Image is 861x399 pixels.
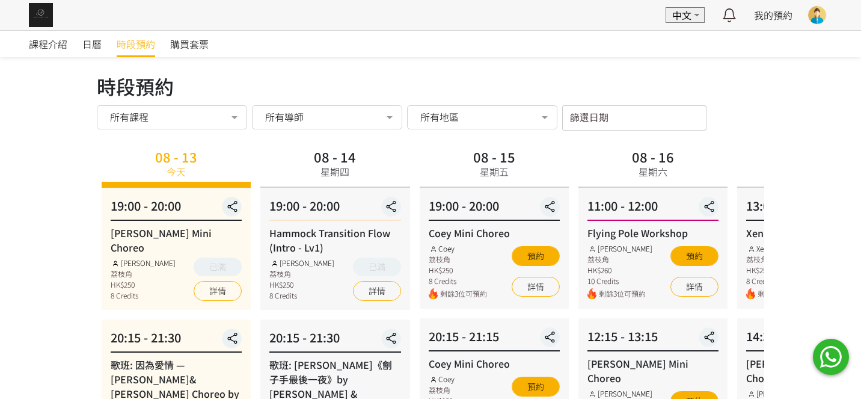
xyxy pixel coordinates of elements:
span: 購買套票 [170,37,209,51]
div: 荔枝角 [429,385,487,395]
button: 預約 [512,246,560,266]
div: Coey Mini Choreo [429,356,560,371]
div: [PERSON_NAME] [746,388,811,399]
div: 10 Credits [587,276,652,286]
div: 08 - 15 [473,150,515,163]
div: 8 Credits [111,290,176,301]
a: 詳情 [512,277,560,297]
div: [PERSON_NAME] [111,258,176,268]
div: HK$250 [269,279,334,290]
span: 剩餘4位可預約 [758,288,804,300]
div: Hammock Transition Flow (Intro - Lv1) [269,226,400,255]
div: 今天 [167,164,186,179]
div: 荔枝角 [269,268,334,279]
div: Coey [429,243,487,254]
div: 時段預約 [97,72,764,101]
div: 19:00 - 20:00 [429,197,560,221]
button: 預約 [670,246,719,266]
a: 時段預約 [117,31,155,57]
div: 荔枝角 [587,254,652,265]
div: 星期五 [480,164,509,179]
div: 荔枝角 [746,254,804,265]
img: fire.png [587,288,596,300]
div: 星期四 [320,164,349,179]
div: 20:15 - 21:15 [429,327,560,351]
div: 20:15 - 21:30 [269,329,400,353]
div: 08 - 14 [314,150,356,163]
div: HK$260 [587,265,652,276]
div: HK$250 [746,265,804,276]
a: 我的預約 [754,8,792,22]
span: 剩餘3位可預約 [599,288,652,300]
div: Flying Pole Workshop [587,226,719,240]
a: 購買套票 [170,31,209,57]
a: 課程介紹 [29,31,67,57]
a: 詳情 [353,281,401,301]
div: [PERSON_NAME] [269,258,334,268]
div: HK$250 [111,279,176,290]
span: 所有課程 [110,111,149,123]
span: 日曆 [82,37,102,51]
div: 19:00 - 20:00 [269,197,400,221]
div: Coey Mini Choreo [429,226,560,240]
div: 星期六 [639,164,667,179]
span: 課程介紹 [29,37,67,51]
div: 荔枝角 [111,268,176,279]
span: 所有導師 [265,111,304,123]
div: 8 Credits [746,276,804,286]
a: 詳情 [670,277,719,297]
button: 已滿 [353,258,401,276]
div: 08 - 13 [155,150,197,163]
div: Xena [746,243,804,254]
button: 預約 [512,377,560,397]
div: 8 Credits [269,290,334,301]
div: [PERSON_NAME] [587,243,652,254]
div: 19:00 - 20:00 [111,197,242,221]
div: 8 Credits [429,276,487,286]
div: [PERSON_NAME] Mini Choreo [587,356,719,385]
div: 20:15 - 21:30 [111,329,242,353]
div: [PERSON_NAME] [587,388,652,399]
div: [PERSON_NAME] Mini Choreo [111,226,242,255]
div: HK$250 [429,265,487,276]
div: 12:15 - 13:15 [587,327,719,351]
span: 時段預約 [117,37,155,51]
div: Coey [429,374,487,385]
div: 08 - 16 [632,150,674,163]
img: fire.png [429,288,438,300]
input: 篩選日期 [562,105,706,131]
div: 荔枝角 [429,254,487,265]
img: img_61c0148bb0266 [29,3,53,27]
a: 詳情 [194,281,242,301]
span: 剩餘3位可預約 [440,288,487,300]
a: 日曆 [82,31,102,57]
span: 所有地區 [420,111,459,123]
div: 11:00 - 12:00 [587,197,719,221]
img: fire.png [746,288,755,300]
button: 已滿 [194,258,242,276]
